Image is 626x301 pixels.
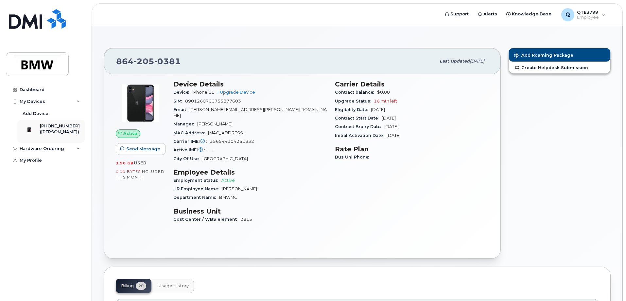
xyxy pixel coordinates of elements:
span: [DATE] [470,59,484,64]
span: Send Message [126,146,160,152]
span: Manager [173,122,197,126]
span: Department Name [173,195,219,200]
button: Send Message [116,143,166,155]
span: BMWMC [219,195,237,200]
span: [MAC_ADDRESS] [208,130,244,135]
span: Cost Center / WBS element [173,217,240,222]
span: [PERSON_NAME] [197,122,233,126]
span: Contract balance [335,90,377,95]
span: HR Employee Name [173,186,222,191]
span: Usage History [159,283,189,289]
span: Last updated [440,59,470,64]
span: MAC Address [173,130,208,135]
span: Email [173,107,189,112]
h3: Business Unit [173,207,327,215]
h3: Carrier Details [335,80,489,88]
span: Contract Expiry Date [335,124,384,129]
span: Eligibility Date [335,107,371,112]
span: Contract Start Date [335,116,382,121]
span: Active [221,178,235,183]
span: Carrier IMEI [173,139,210,144]
img: iPhone_11.jpg [121,84,160,123]
span: 205 [134,56,154,66]
span: 8901260700755877603 [185,99,241,103]
span: 864 [116,56,181,66]
span: iPhone 11 [192,90,214,95]
span: Device [173,90,192,95]
span: Bus Unl Phone [335,155,372,160]
span: SIM [173,99,185,103]
span: Add Roaming Package [514,53,573,59]
span: City Of Use [173,156,202,161]
span: used [134,160,147,165]
span: Active IMEI [173,147,208,152]
span: Initial Activation Date [335,133,387,138]
span: [DATE] [384,124,398,129]
span: 2815 [240,217,252,222]
span: 3.90 GB [116,161,134,165]
span: Employment Status [173,178,221,183]
span: [GEOGRAPHIC_DATA] [202,156,248,161]
span: [PERSON_NAME][EMAIL_ADDRESS][PERSON_NAME][DOMAIN_NAME] [173,107,327,118]
h3: Employee Details [173,168,327,176]
span: Upgrade Status [335,99,374,103]
iframe: Messenger Launcher [598,273,621,296]
span: Active [123,130,137,137]
span: $0.00 [377,90,390,95]
span: [DATE] [387,133,401,138]
span: [DATE] [382,116,396,121]
button: Add Roaming Package [509,48,610,62]
span: 0.00 Bytes [116,169,141,174]
span: 0381 [154,56,181,66]
h3: Rate Plan [335,145,489,153]
span: 16 mth left [374,99,397,103]
span: [PERSON_NAME] [222,186,257,191]
a: Create Helpdesk Submission [509,62,610,73]
h3: Device Details [173,80,327,88]
span: 356544104251332 [210,139,254,144]
a: + Upgrade Device [217,90,255,95]
span: [DATE] [371,107,385,112]
span: — [208,147,212,152]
